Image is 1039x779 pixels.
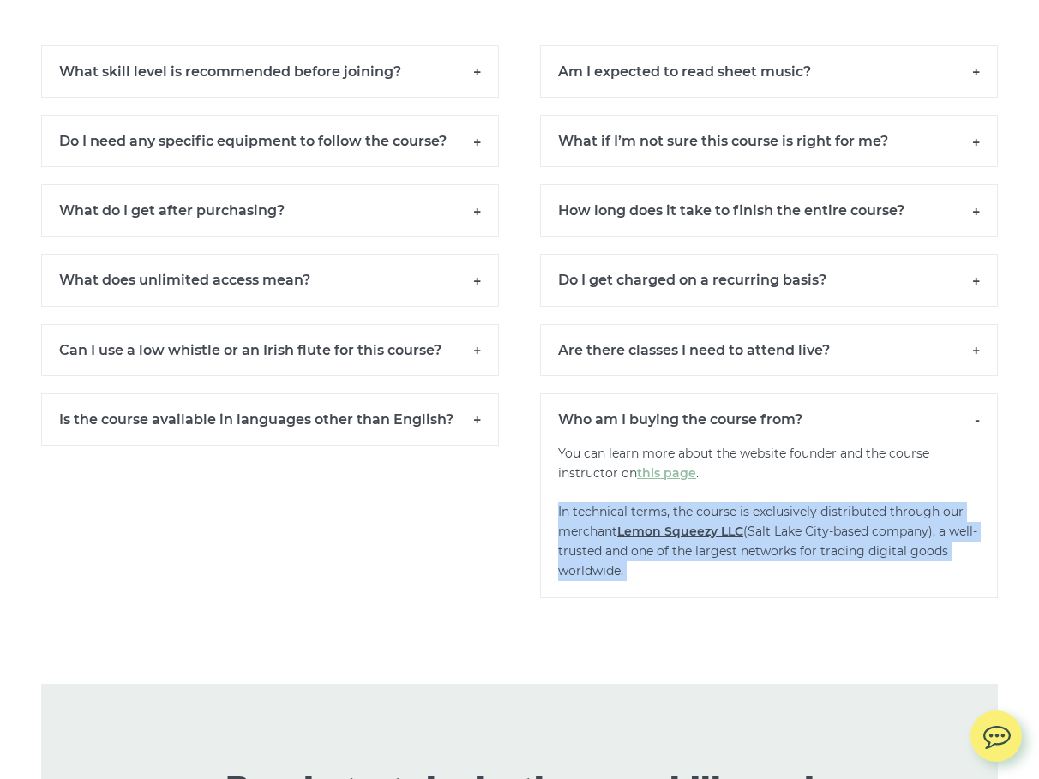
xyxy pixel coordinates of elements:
h6: What do I get after purchasing? [41,184,499,237]
a: this page [637,465,696,481]
h6: Do I need any specific equipment to follow the course? [41,115,499,167]
img: chat.svg [970,710,1022,754]
h6: What if I’m not sure this course is right for me? [540,115,998,167]
h6: Can I use a low whistle or an Irish flute for this course? [41,324,499,376]
a: Lemon Squeezy LLC [617,524,743,539]
h6: Am I expected to read sheet music? [540,45,998,98]
h6: How long does it take to finish the entire course? [540,184,998,237]
h6: Are there classes I need to attend live? [540,324,998,376]
p: You can learn more about the website founder and the course instructor on . In technical terms, t... [540,444,998,598]
h6: Do I get charged on a recurring basis? [540,254,998,306]
h6: What skill level is recommended before joining? [41,45,499,98]
h6: Is the course available in languages other than English? [41,393,499,446]
h6: Who am I buying the course from? [540,393,998,445]
h6: What does unlimited access mean? [41,254,499,306]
